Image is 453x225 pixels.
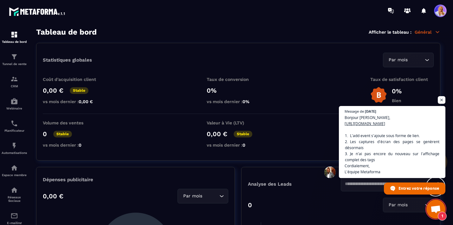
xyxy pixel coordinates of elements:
[43,99,106,104] p: vs mois dernier :
[9,6,66,17] img: logo
[43,87,63,94] p: 0,00 €
[387,56,409,63] span: Par mois
[243,142,245,148] span: 0
[2,48,27,70] a: formationformationTunnel de vente
[2,40,27,43] p: Tableau de bord
[36,28,97,36] h3: Tableau de bord
[43,177,228,182] p: Dépenses publicitaire
[392,98,402,103] p: Bien
[207,77,270,82] p: Taux de conversion
[10,53,18,61] img: formation
[370,77,434,82] p: Taux de satisfaction client
[409,202,423,208] input: Search for option
[365,109,376,113] span: [DATE]
[10,142,18,149] img: automations
[10,97,18,105] img: automations
[409,56,423,63] input: Search for option
[43,192,63,200] p: 0,00 €
[248,181,341,187] p: Analyse des Leads
[383,53,434,67] div: Search for option
[43,120,106,125] p: Volume des ventes
[2,195,27,202] p: Réseaux Sociaux
[2,70,27,93] a: formationformationCRM
[2,159,27,182] a: automationsautomationsEspace membre
[79,142,81,148] span: 0
[2,221,27,225] p: E-mailing
[43,142,106,148] p: vs mois dernier :
[438,212,447,221] span: 1
[370,87,387,103] img: b-badge-o.b3b20ee6.svg
[345,115,440,175] span: Bonjour [PERSON_NAME], Cordialement, L'équipe Metaforma
[43,77,106,82] p: Coût d'acquisition client
[2,26,27,48] a: formationformationTableau de bord
[243,99,249,104] span: 0%
[207,87,270,94] p: 0%
[387,202,409,208] span: Par mois
[2,137,27,159] a: automationsautomationsAutomatisations
[10,120,18,127] img: scheduler
[2,151,27,155] p: Automatisations
[10,212,18,220] img: email
[10,31,18,38] img: formation
[2,129,27,132] p: Planificateur
[2,173,27,177] p: Espace membre
[369,30,411,35] p: Afficher le tableau :
[10,75,18,83] img: formation
[43,130,47,138] p: 0
[10,186,18,194] img: social-network
[10,164,18,172] img: automations
[207,142,270,148] p: vs mois dernier :
[43,57,92,63] p: Statistiques globales
[79,99,93,104] span: 0,00 €
[182,193,204,200] span: Par mois
[426,200,445,219] a: Ouvrir le chat
[383,198,434,212] div: Search for option
[392,87,402,95] p: 0%
[234,131,252,137] p: Stable
[415,29,440,35] p: Général
[207,120,270,125] p: Valeur à Vie (LTV)
[398,183,439,194] span: Entrez votre réponse
[2,93,27,115] a: automationsautomationsWebinaire
[248,201,252,209] p: 0
[345,109,364,113] span: Message de
[53,131,72,137] p: Stable
[207,99,270,104] p: vs mois dernier :
[204,193,218,200] input: Search for option
[2,62,27,66] p: Tunnel de vente
[2,182,27,207] a: social-networksocial-networkRéseaux Sociaux
[70,87,88,94] p: Stable
[207,130,227,138] p: 0,00 €
[2,84,27,88] p: CRM
[178,189,228,203] div: Search for option
[2,107,27,110] p: Webinaire
[2,115,27,137] a: schedulerschedulerPlanificateur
